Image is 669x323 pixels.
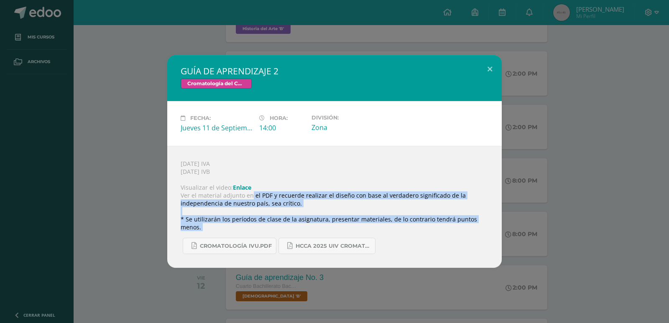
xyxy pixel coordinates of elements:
span: Fecha: [190,115,211,121]
button: Close (Esc) [478,55,502,84]
div: 14:00 [259,123,305,132]
span: Cromatología del Color [181,79,252,89]
label: División: [312,114,383,121]
h2: GUÍA DE APRENDIZAJE 2 [181,65,488,77]
span: CROMATOLOGÍA IVU.pdf [200,243,272,249]
div: Zona [312,123,383,132]
div: Jueves 11 de Septiembre [181,123,253,132]
span: Hora: [270,115,288,121]
a: CROMATOLOGÍA IVU.pdf [183,238,276,254]
div: [DATE] IVA [DATE] IVB Visualizar el video: Ver el material adjunto en el PDF y recuerde realizar ... [167,146,502,268]
a: HCCA 2025 UIV CROMATOLOGÍA DEL COLOR.docx.pdf [278,238,375,254]
span: HCCA 2025 UIV CROMATOLOGÍA DEL COLOR.docx.pdf [296,243,371,249]
a: Enlace [233,183,251,191]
